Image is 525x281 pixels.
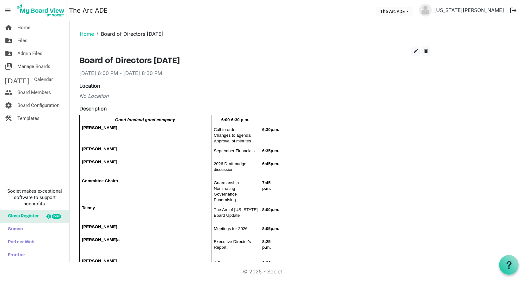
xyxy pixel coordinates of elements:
span: edit [413,48,419,54]
button: delete [422,47,430,56]
span: Board Members [17,86,51,99]
div: [DATE] 6:00 PM - [DATE] 8:30 PM [79,69,430,77]
span: 0 [268,127,270,132]
span: Call to order [214,127,237,132]
span: Societ makes exceptional software to support nonprofits. [3,188,66,207]
span: Home [17,21,30,34]
span: 45 [266,180,271,185]
a: [US_STATE][PERSON_NAME] [432,4,507,16]
span: irs [113,178,118,183]
span: Fundraising [214,197,236,202]
button: edit [411,47,420,56]
button: The Arc ADE dropdownbutton [376,7,413,16]
a: My Board View Logo [15,3,69,18]
span: Taemy [82,205,95,210]
span: 3 [266,148,268,153]
span: Calendar [34,73,53,86]
span: Nominating [214,186,235,191]
span: 6: [262,148,266,153]
span: Meetings for 2026 [214,226,248,231]
span: : [264,180,266,185]
div: No Location [79,92,430,100]
span: Approval of minutes [214,139,251,143]
span: 8 [262,239,264,244]
span: p.m. [271,127,279,132]
img: My Board View Logo [15,3,66,18]
span: [PERSON_NAME] [82,259,117,263]
img: no-profile-picture.svg [419,4,432,16]
span: 6:3 [262,127,268,132]
span: folder_shared [5,34,12,47]
span: p.m. [271,161,279,166]
span: Adjourn [214,260,228,265]
span: Governance [214,192,237,197]
span: home [5,21,12,34]
label: Location [79,82,100,90]
span: Good food [115,117,136,122]
span: delete [423,48,429,54]
span: p.m. [271,226,279,231]
span: 2026 Draft budget discussion [214,161,249,172]
span: Sumac [5,223,23,236]
a: The Arc ADE [69,4,108,17]
span: September Financials [214,148,255,153]
span: [PERSON_NAME] [82,237,117,242]
span: Changes to agenda [214,133,250,138]
span: p.m. [262,245,271,250]
span: [DATE] [5,73,29,86]
span: 8:30 p.m. [262,260,272,271]
span: 8:05 [262,226,271,231]
span: The Arc of [US_STATE] Board Update [214,207,259,218]
span: p.m. [271,148,279,153]
span: Admin Files [17,47,42,60]
span: Glass Register [5,210,39,223]
span: Executive Director's Report: [214,239,252,250]
span: [PERSON_NAME] [82,125,117,130]
span: Frontier [5,249,25,262]
a: Home [80,31,94,37]
span: 5 [268,148,270,153]
h3: Board of Directors [DATE] [79,56,430,67]
span: folder_shared [5,47,12,60]
span: Guardianship [214,180,239,185]
button: logout [507,4,520,17]
span: settings [5,99,12,112]
a: © 2025 - Societ [243,268,282,275]
span: Templates [17,112,40,125]
label: Description [79,105,107,112]
span: 7 [262,180,264,185]
span: p.m. [271,207,279,212]
span: and good company [136,117,175,122]
span: 8:00 [262,207,271,212]
span: [PERSON_NAME] [82,147,117,151]
span: Committee Cha [82,178,113,183]
span: [PERSON_NAME] [82,159,117,164]
span: construction [5,112,12,125]
span: Board Configuration [17,99,59,112]
li: Board of Directors [DATE] [94,30,164,38]
span: Manage Boards [17,60,50,73]
span: Partner Web [5,236,34,249]
span: a [117,237,120,242]
span: people [5,86,12,99]
div: new [52,214,61,219]
span: Files [17,34,28,47]
span: 6:00-6:30 p.m. [221,117,250,122]
span: switch_account [5,60,12,73]
span: p.m. [262,186,271,191]
span: [PERSON_NAME] [82,224,117,229]
span: 6:45 [262,161,271,166]
span: menu [2,4,14,16]
span: :25 [264,239,270,244]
